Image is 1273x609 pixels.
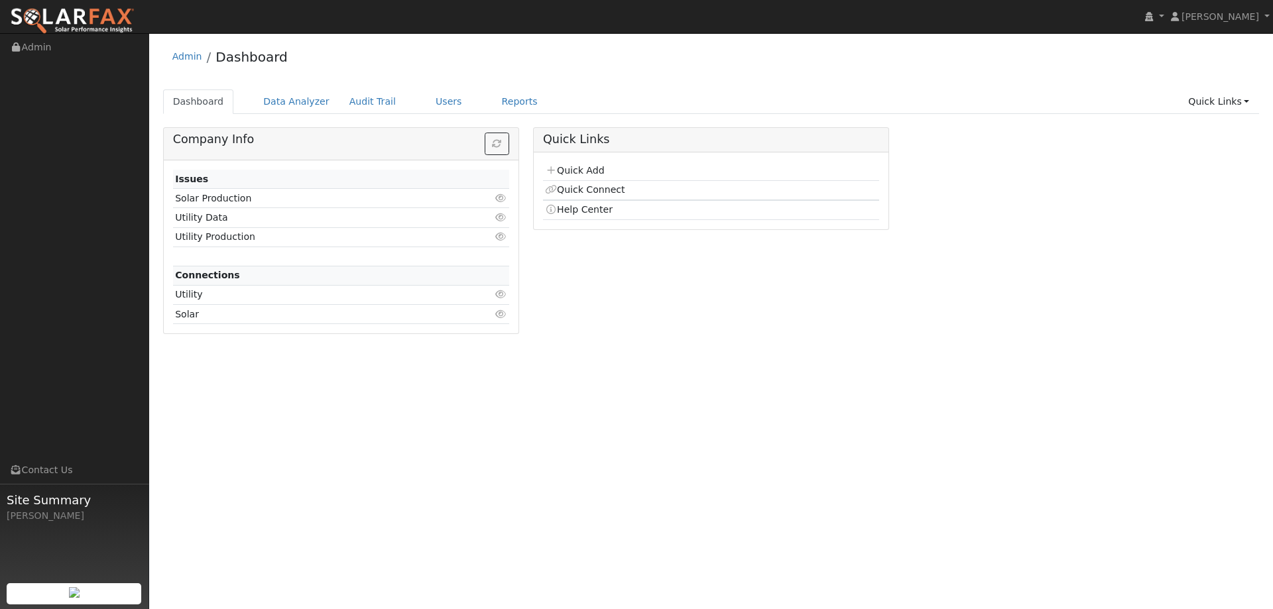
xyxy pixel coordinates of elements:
a: Dashboard [163,89,234,114]
img: SolarFax [10,7,135,35]
span: [PERSON_NAME] [1182,11,1259,22]
div: [PERSON_NAME] [7,509,142,523]
td: Utility Production [173,227,455,247]
a: Users [426,89,472,114]
td: Solar [173,305,455,324]
a: Reports [492,89,548,114]
a: Data Analyzer [253,89,339,114]
h5: Quick Links [543,133,879,146]
strong: Connections [175,270,240,280]
a: Audit Trail [339,89,406,114]
i: Click to view [495,213,507,222]
strong: Issues [175,174,208,184]
i: Click to view [495,309,507,319]
td: Solar Production [173,189,455,208]
span: Site Summary [7,491,142,509]
td: Utility Data [173,208,455,227]
a: Dashboard [215,49,288,65]
i: Click to view [495,194,507,203]
a: Admin [172,51,202,62]
a: Quick Connect [545,184,625,195]
i: Click to view [495,290,507,299]
h5: Company Info [173,133,509,146]
td: Utility [173,285,455,304]
img: retrieve [69,587,80,598]
a: Quick Add [545,165,604,176]
a: Help Center [545,204,613,215]
a: Quick Links [1178,89,1259,114]
i: Click to view [495,232,507,241]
